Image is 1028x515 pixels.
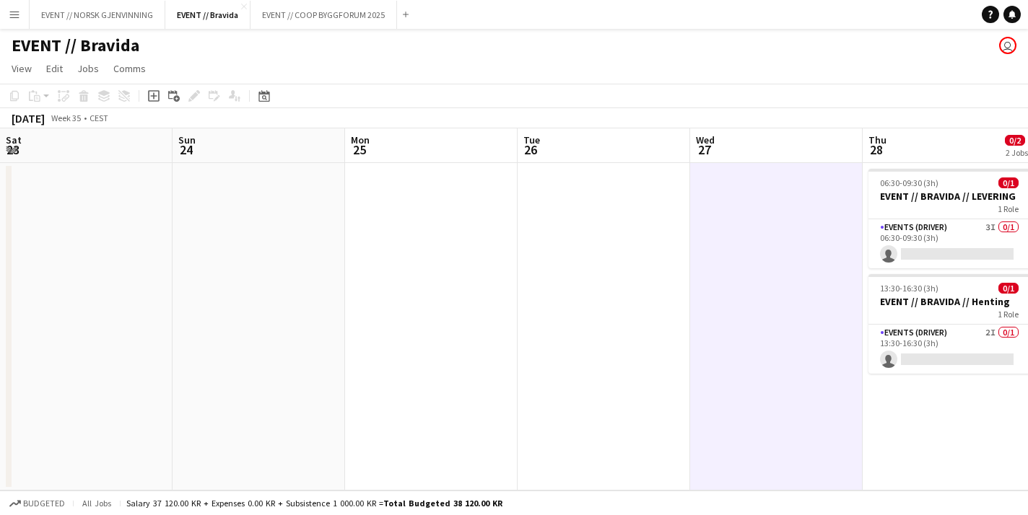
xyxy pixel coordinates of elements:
span: Wed [696,133,715,146]
span: 06:30-09:30 (3h) [880,177,938,188]
span: 28 [866,141,887,158]
span: 27 [694,141,715,158]
span: 0/1 [998,177,1019,188]
span: Week 35 [48,113,84,123]
app-user-avatar: Rikke Bjørneng [999,37,1016,54]
div: 2 Jobs [1006,147,1028,158]
span: 23 [4,141,22,158]
span: Jobs [77,62,99,75]
span: Sun [178,133,196,146]
div: [DATE] [12,111,45,126]
a: View [6,59,38,78]
button: EVENT // Bravida [165,1,251,29]
span: 0/1 [998,283,1019,294]
span: Comms [113,62,146,75]
button: EVENT // NORSK GJENVINNING [30,1,165,29]
span: Tue [523,133,540,146]
span: Total Budgeted 38 120.00 KR [383,498,502,509]
span: Thu [868,133,887,146]
a: Edit [40,59,69,78]
a: Jobs [71,59,105,78]
span: Sat [6,133,22,146]
span: 26 [521,141,540,158]
span: 13:30-16:30 (3h) [880,283,938,294]
h1: EVENT // Bravida [12,35,139,56]
span: Edit [46,62,63,75]
span: 1 Role [998,309,1019,320]
span: View [12,62,32,75]
span: 1 Role [998,203,1019,214]
div: CEST [90,113,108,123]
div: Salary 37 120.00 KR + Expenses 0.00 KR + Subsistence 1 000.00 KR = [126,498,502,509]
a: Comms [108,59,152,78]
span: All jobs [79,498,114,509]
span: Budgeted [23,498,65,509]
span: 25 [349,141,370,158]
span: Mon [351,133,370,146]
span: 0/2 [1005,135,1025,146]
button: Budgeted [7,496,67,511]
span: 24 [176,141,196,158]
button: EVENT // COOP BYGGFORUM 2025 [251,1,397,29]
